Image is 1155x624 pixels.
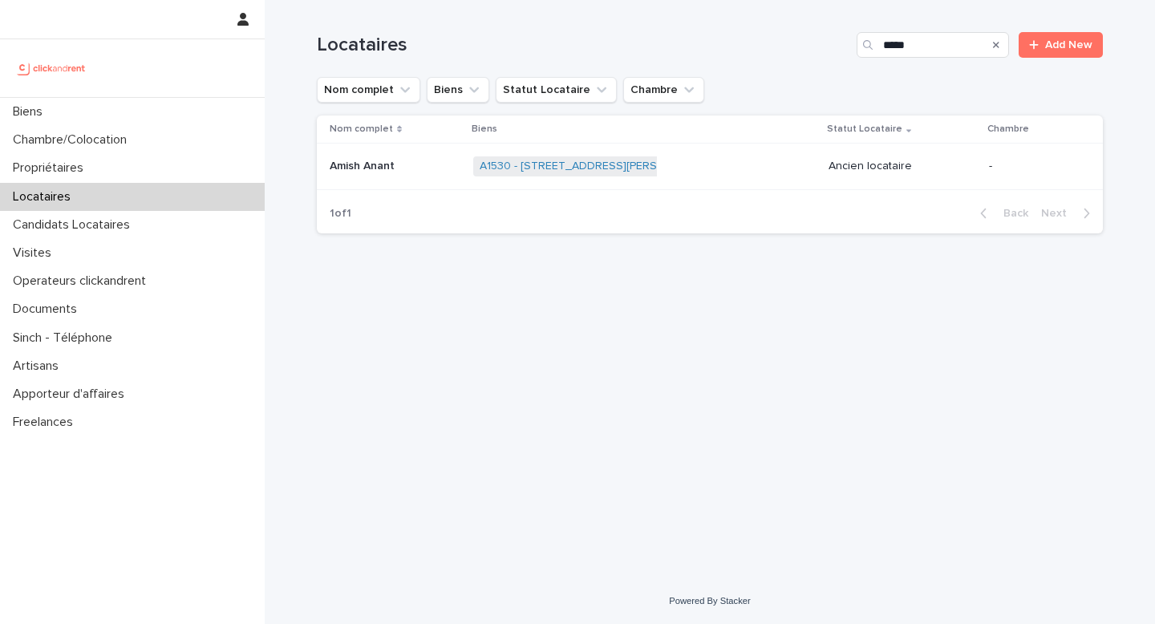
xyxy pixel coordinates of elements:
p: Nom complet [330,120,393,138]
h1: Locataires [317,34,850,57]
input: Search [857,32,1009,58]
button: Back [967,206,1035,221]
a: Add New [1019,32,1103,58]
p: Locataires [6,189,83,205]
p: Biens [472,120,497,138]
span: Add New [1045,39,1092,51]
p: Amish Anant [330,156,398,173]
p: 1 of 1 [317,194,364,233]
p: Chambre/Colocation [6,132,140,148]
p: - [989,160,1077,173]
button: Chambre [623,77,704,103]
p: Chambre [987,120,1029,138]
a: A1530 - [STREET_ADDRESS][PERSON_NAME] [480,160,714,173]
img: UCB0brd3T0yccxBKYDjQ [13,52,91,84]
p: Freelances [6,415,86,430]
p: Biens [6,104,55,120]
p: Operateurs clickandrent [6,274,159,289]
p: Visites [6,245,64,261]
button: Next [1035,206,1103,221]
span: Next [1041,208,1076,219]
button: Statut Locataire [496,77,617,103]
p: Ancien locataire [829,160,976,173]
span: Back [994,208,1028,219]
p: Statut Locataire [827,120,902,138]
p: Apporteur d'affaires [6,387,137,402]
button: Biens [427,77,489,103]
button: Nom complet [317,77,420,103]
p: Propriétaires [6,160,96,176]
tr: Amish AnantAmish Anant A1530 - [STREET_ADDRESS][PERSON_NAME] Ancien locataire- [317,144,1103,190]
a: Powered By Stacker [669,596,750,606]
p: Candidats Locataires [6,217,143,233]
p: Artisans [6,359,71,374]
p: Sinch - Téléphone [6,330,125,346]
p: Documents [6,302,90,317]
